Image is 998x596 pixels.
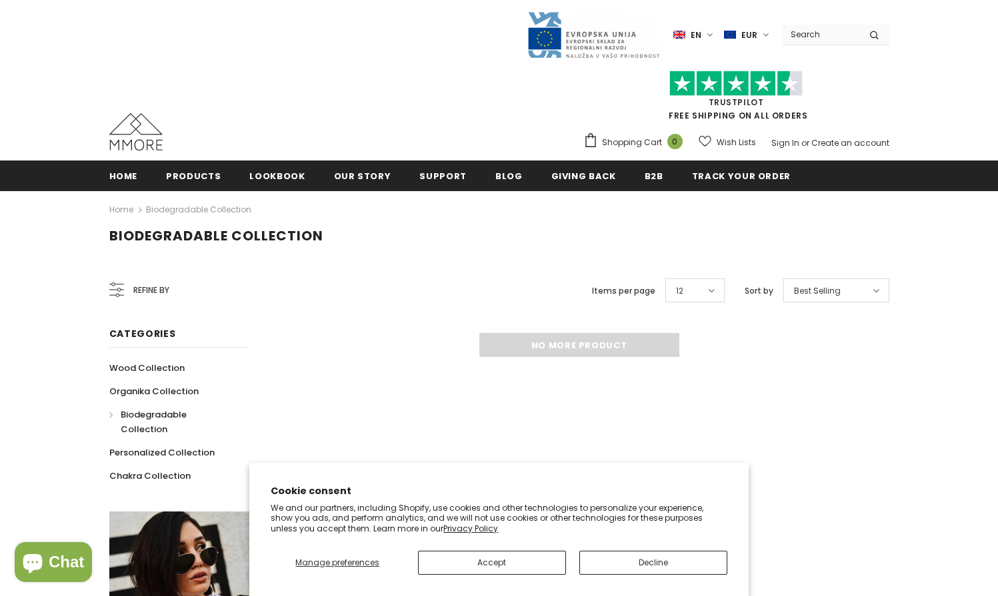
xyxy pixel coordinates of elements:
[271,551,404,575] button: Manage preferences
[271,503,727,534] p: We and our partners, including Shopify, use cookies and other technologies to personalize your ex...
[166,170,221,182] span: Products
[109,403,235,441] a: Biodegradable Collection
[109,385,199,398] span: Organika Collection
[419,160,467,190] a: support
[692,160,791,190] a: Track your order
[592,284,655,298] label: Items per page
[166,160,221,190] a: Products
[667,134,683,149] span: 0
[495,170,523,182] span: Blog
[249,170,305,182] span: Lookbook
[133,283,169,298] span: Refine by
[419,170,467,182] span: support
[602,136,662,149] span: Shopping Cart
[745,284,773,298] label: Sort by
[673,29,685,41] img: i-lang-1.png
[109,226,323,245] span: Biodegradable Collection
[669,71,803,97] img: Trust Pilot Stars
[109,469,191,482] span: Chakra Collection
[692,170,791,182] span: Track your order
[109,160,138,190] a: Home
[583,77,889,121] span: FREE SHIPPING ON ALL ORDERS
[249,160,305,190] a: Lookbook
[495,160,523,190] a: Blog
[717,136,756,149] span: Wish Lists
[527,11,660,59] img: Javni Razpis
[783,25,859,44] input: Search Site
[271,484,727,498] h2: Cookie consent
[691,29,701,42] span: en
[794,284,841,298] span: Best Selling
[109,380,199,403] a: Organika Collection
[527,29,660,40] a: Javni Razpis
[146,204,251,215] a: Biodegradable Collection
[109,113,163,150] img: MMORE Cases
[699,131,756,154] a: Wish Lists
[709,97,764,108] a: Trustpilot
[334,170,391,182] span: Our Story
[443,523,498,534] a: Privacy Policy
[583,133,689,152] a: Shopping Cart 0
[11,542,96,585] inbox-online-store-chat: Shopify online store chat
[109,202,133,218] a: Home
[645,170,663,182] span: B2B
[741,29,757,42] span: EUR
[801,137,809,149] span: or
[418,551,566,575] button: Accept
[551,160,616,190] a: Giving back
[121,408,187,436] span: Biodegradable Collection
[109,441,215,464] a: Personalized Collection
[109,464,191,487] a: Chakra Collection
[295,557,379,568] span: Manage preferences
[811,137,889,149] a: Create an account
[334,160,391,190] a: Our Story
[109,327,176,340] span: Categories
[645,160,663,190] a: B2B
[551,170,616,182] span: Giving back
[771,137,799,149] a: Sign In
[676,284,683,298] span: 12
[109,446,215,459] span: Personalized Collection
[109,362,185,374] span: Wood Collection
[109,356,185,380] a: Wood Collection
[109,170,138,182] span: Home
[579,551,727,575] button: Decline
